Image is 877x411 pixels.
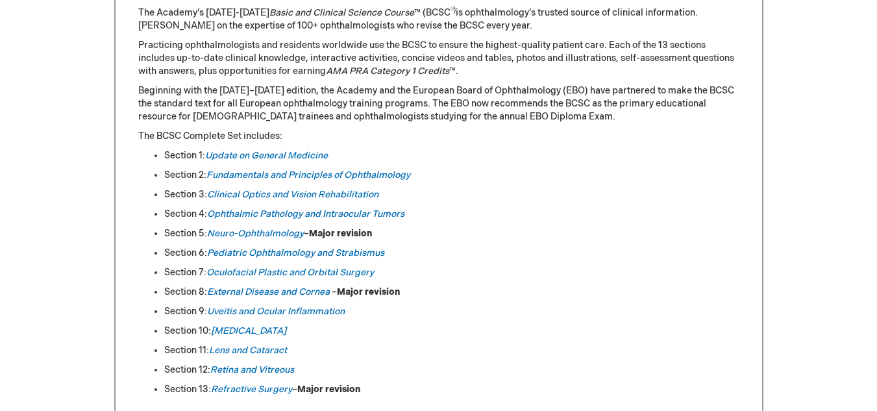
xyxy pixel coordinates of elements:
li: Section 4: [164,208,739,221]
li: Section 1: [164,149,739,162]
li: Section 3: [164,188,739,201]
li: Section 6: [164,247,739,260]
p: Beginning with the [DATE]–[DATE] edition, the Academy and the European Board of Ophthalmology (EB... [138,84,739,123]
li: Section 8: – [164,286,739,299]
a: Uveitis and Ocular Inflammation [207,306,345,317]
li: Section 11: [164,344,739,357]
a: External Disease and Cornea [207,286,330,297]
a: Retina and Vitreous [210,364,294,375]
em: Basic and Clinical Science Course [269,7,414,18]
p: The BCSC Complete Set includes: [138,130,739,143]
em: AMA PRA Category 1 Credits [326,66,449,77]
sup: ®) [451,6,456,14]
a: Ophthalmic Pathology and Intraocular Tumors [207,208,404,219]
a: Refractive Surgery [211,384,292,395]
a: Oculofacial Plastic and Orbital Surgery [206,267,374,278]
li: Section 9: [164,305,739,318]
a: Neuro-Ophthalmology [207,228,304,239]
strong: Major revision [309,228,372,239]
a: Clinical Optics and Vision Rehabilitation [207,189,378,200]
a: Fundamentals and Principles of Ophthalmology [206,169,410,181]
a: [MEDICAL_DATA] [211,325,286,336]
a: Lens and Cataract [209,345,287,356]
li: Section 10: [164,325,739,338]
a: Pediatric Ophthalmology and Strabismus [207,247,384,258]
strong: Major revision [297,384,360,395]
li: Section 2: [164,169,739,182]
li: Section 12: [164,364,739,377]
li: Section 7: [164,266,739,279]
p: Practicing ophthalmologists and residents worldwide use the BCSC to ensure the highest-quality pa... [138,39,739,78]
a: Update on General Medicine [205,150,328,161]
li: Section 5: – [164,227,739,240]
strong: Major revision [337,286,400,297]
p: The Academy’s [DATE]-[DATE] ™ (BCSC is ophthalmology’s trusted source of clinical information. [P... [138,6,739,32]
li: Section 13: – [164,383,739,396]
